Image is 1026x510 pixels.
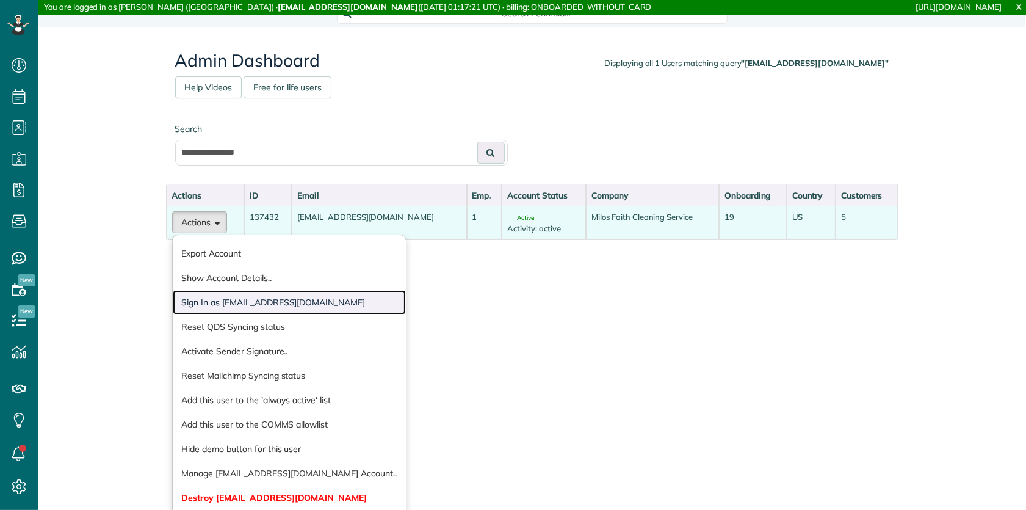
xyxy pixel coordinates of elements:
div: Activity: active [507,223,580,235]
div: Email [297,189,461,202]
a: Activate Sender Signature.. [173,339,406,363]
a: [URL][DOMAIN_NAME] [916,2,1002,12]
div: Emp. [472,189,497,202]
a: Reset QDS Syncing status [173,315,406,339]
label: Search [175,123,508,135]
strong: [EMAIL_ADDRESS][DOMAIN_NAME] [278,2,418,12]
a: Reset Mailchimp Syncing status [173,363,406,388]
a: Hide demo button for this user [173,437,406,461]
td: 1 [467,206,502,239]
td: [EMAIL_ADDRESS][DOMAIN_NAME] [292,206,466,239]
td: 5 [836,206,897,239]
div: Company [591,189,714,202]
a: Export Account [173,241,406,266]
td: 137432 [244,206,292,239]
span: Active [507,215,534,221]
a: Sign In as [EMAIL_ADDRESS][DOMAIN_NAME] [173,290,406,315]
a: Add this user to the COMMS allowlist [173,412,406,437]
a: Manage [EMAIL_ADDRESS][DOMAIN_NAME] Account.. [173,461,406,486]
a: Destroy [EMAIL_ADDRESS][DOMAIN_NAME] [173,486,406,510]
button: Actions [172,211,227,233]
a: Add this user to the 'always active' list [173,388,406,412]
span: New [18,274,35,286]
a: Show Account Details.. [173,266,406,290]
a: Help Videos [175,76,242,98]
td: US [787,206,836,239]
td: Milos Faith Cleaning Service [586,206,719,239]
div: Displaying all 1 Users matching query [604,57,889,69]
div: Onboarding [724,189,781,202]
strong: "[EMAIL_ADDRESS][DOMAIN_NAME]" [742,58,889,68]
span: New [18,305,35,318]
div: Country [792,189,830,202]
div: ID [250,189,286,202]
a: Free for life users [244,76,331,98]
div: Account Status [507,189,580,202]
h2: Admin Dashboard [175,51,889,70]
td: 19 [719,206,787,239]
div: Actions [172,189,239,202]
div: Customers [841,189,892,202]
